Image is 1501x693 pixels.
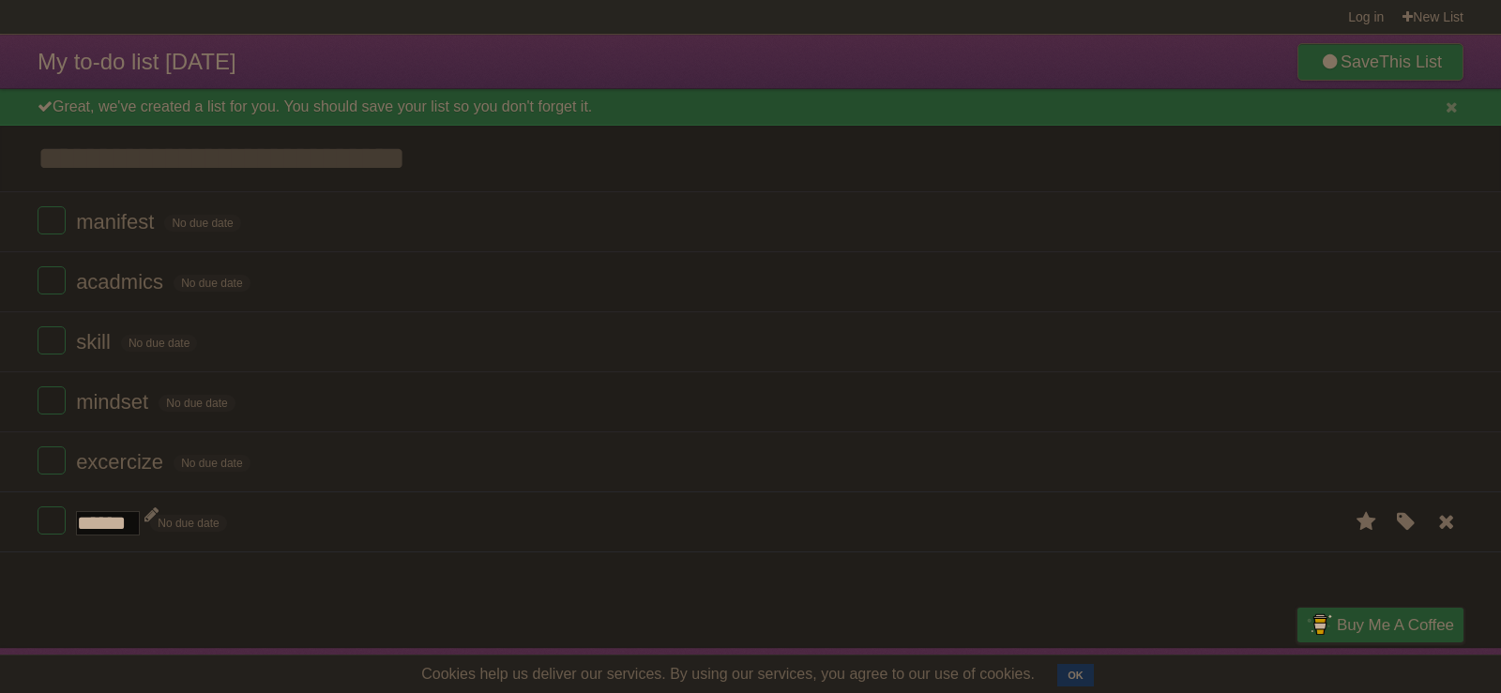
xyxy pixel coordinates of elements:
[150,515,226,532] span: No due date
[38,266,66,294] label: Done
[76,210,159,234] span: manifest
[38,49,236,74] span: My to-do list [DATE]
[1297,608,1463,642] a: Buy me a coffee
[76,270,168,294] span: acadmics
[1297,43,1463,81] a: SaveThis List
[1379,53,1442,71] b: This List
[1110,653,1186,688] a: Developers
[159,395,235,412] span: No due date
[38,326,66,354] label: Done
[174,275,250,292] span: No due date
[1349,506,1385,537] label: Star task
[1048,653,1087,688] a: About
[76,390,153,414] span: mindset
[1057,664,1094,686] button: OK
[164,215,240,232] span: No due date
[38,506,66,535] label: Done
[121,335,197,352] span: No due date
[38,206,66,234] label: Done
[76,450,168,474] span: excercize
[1209,653,1251,688] a: Terms
[1273,653,1322,688] a: Privacy
[174,455,250,472] span: No due date
[402,655,1054,693] span: Cookies help us deliver our services. By using our services, you agree to our use of cookies.
[76,330,115,354] span: skill
[1345,653,1463,688] a: Suggest a feature
[38,446,66,475] label: Done
[1307,609,1332,640] img: Buy me a coffee
[1337,609,1454,641] span: Buy me a coffee
[38,386,66,414] label: Done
